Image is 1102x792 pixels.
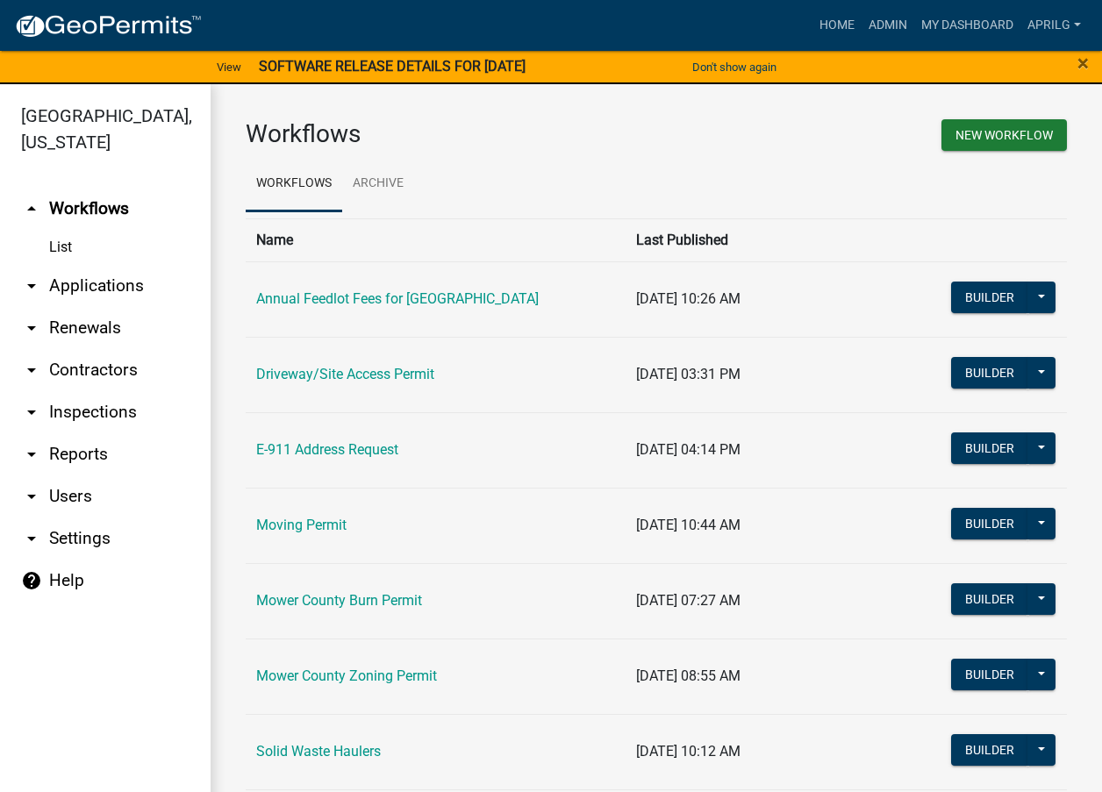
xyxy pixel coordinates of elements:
[256,743,381,760] a: Solid Waste Haulers
[246,156,342,212] a: Workflows
[21,360,42,381] i: arrow_drop_down
[685,53,784,82] button: Don't show again
[256,592,422,609] a: Mower County Burn Permit
[1020,9,1088,42] a: aprilg
[256,290,539,307] a: Annual Feedlot Fees for [GEOGRAPHIC_DATA]
[636,366,741,382] span: [DATE] 03:31 PM
[342,156,414,212] a: Archive
[636,667,741,684] span: [DATE] 08:55 AM
[21,318,42,339] i: arrow_drop_down
[256,517,347,533] a: Moving Permit
[636,441,741,458] span: [DATE] 04:14 PM
[636,743,741,760] span: [DATE] 10:12 AM
[246,119,643,149] h3: Workflows
[636,517,741,533] span: [DATE] 10:44 AM
[21,402,42,423] i: arrow_drop_down
[951,357,1028,389] button: Builder
[21,486,42,507] i: arrow_drop_down
[256,441,398,458] a: E-911 Address Request
[636,592,741,609] span: [DATE] 07:27 AM
[259,58,526,75] strong: SOFTWARE RELEASE DETAILS FOR [DATE]
[21,198,42,219] i: arrow_drop_up
[951,432,1028,464] button: Builder
[951,508,1028,539] button: Builder
[636,290,741,307] span: [DATE] 10:26 AM
[21,444,42,465] i: arrow_drop_down
[21,570,42,591] i: help
[862,9,914,42] a: Admin
[210,53,248,82] a: View
[626,218,908,261] th: Last Published
[21,275,42,296] i: arrow_drop_down
[951,659,1028,690] button: Builder
[1077,53,1089,74] button: Close
[812,9,862,42] a: Home
[951,583,1028,615] button: Builder
[951,282,1028,313] button: Builder
[256,366,434,382] a: Driveway/Site Access Permit
[914,9,1020,42] a: My Dashboard
[256,667,437,684] a: Mower County Zoning Permit
[951,734,1028,766] button: Builder
[1077,51,1089,75] span: ×
[941,119,1067,151] button: New Workflow
[246,218,626,261] th: Name
[21,528,42,549] i: arrow_drop_down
